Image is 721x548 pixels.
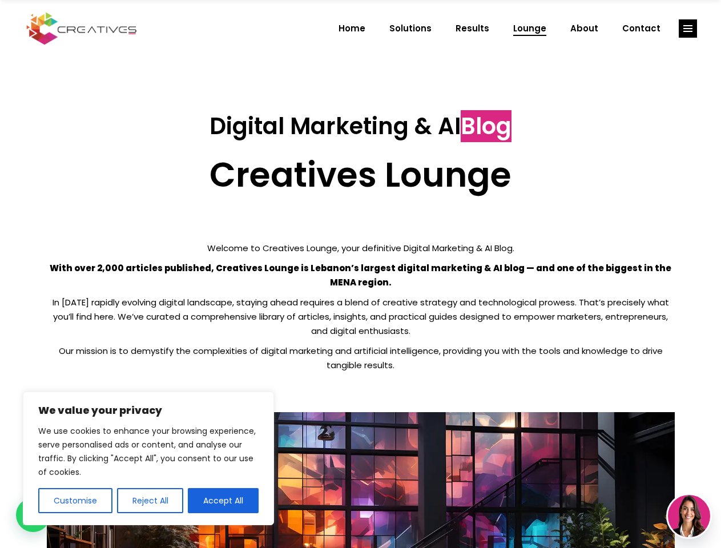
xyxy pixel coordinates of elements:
[501,14,558,43] a: Lounge
[47,295,675,338] p: In [DATE] rapidly evolving digital landscape, staying ahead requires a blend of creative strategy...
[668,495,710,537] img: agent
[679,19,697,38] a: link
[38,488,112,513] button: Customise
[339,14,365,43] span: Home
[47,154,675,195] h2: Creatives Lounge
[377,14,444,43] a: Solutions
[117,488,184,513] button: Reject All
[610,14,672,43] a: Contact
[461,110,511,142] span: Blog
[16,498,50,532] div: WhatsApp contact
[47,112,675,140] h3: Digital Marketing & AI
[23,392,274,525] div: We value your privacy
[47,344,675,372] p: Our mission is to demystify the complexities of digital marketing and artificial intelligence, pr...
[389,14,432,43] span: Solutions
[327,14,377,43] a: Home
[444,14,501,43] a: Results
[570,14,598,43] span: About
[38,424,259,479] p: We use cookies to enhance your browsing experience, serve personalised ads or content, and analys...
[558,14,610,43] a: About
[38,404,259,417] p: We value your privacy
[456,14,489,43] span: Results
[513,14,546,43] span: Lounge
[622,14,660,43] span: Contact
[188,488,259,513] button: Accept All
[50,262,671,288] strong: With over 2,000 articles published, Creatives Lounge is Lebanon’s largest digital marketing & AI ...
[47,241,675,255] p: Welcome to Creatives Lounge, your definitive Digital Marketing & AI Blog.
[24,11,139,46] img: Creatives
